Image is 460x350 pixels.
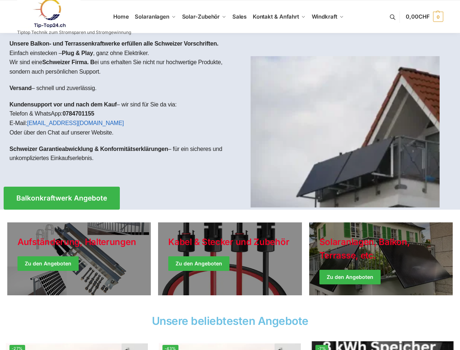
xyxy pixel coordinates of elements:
[249,0,308,33] a: Kontakt & Anfahrt
[9,101,117,108] strong: Kundensupport vor und nach dem Kauf
[308,0,347,33] a: Windkraft
[9,40,219,47] strong: Unsere Balkon- und Terrassenkraftwerke erfüllen alle Schweizer Vorschriften.
[158,222,302,295] a: Holiday Style
[229,0,249,33] a: Sales
[63,110,94,117] strong: 0784701155
[182,13,220,20] span: Solar-Zubehör
[418,13,430,20] span: CHF
[17,30,131,35] p: Tiptop Technik zum Stromsparen und Stromgewinnung
[42,59,94,65] strong: Schweizer Firma. B
[16,195,107,202] span: Balkonkraftwerk Angebote
[406,13,429,20] span: 0,00
[135,13,169,20] span: Solaranlagen
[232,13,247,20] span: Sales
[312,13,337,20] span: Windkraft
[433,12,443,22] span: 0
[4,33,230,176] div: Einfach einstecken – , ganz ohne Elektriker.
[9,85,32,91] strong: Versand
[406,6,443,28] a: 0,00CHF 0
[309,222,453,295] a: Winter Jackets
[132,0,179,33] a: Solaranlagen
[9,58,224,76] p: Wir sind eine ei uns erhalten Sie nicht nur hochwertige Produkte, sondern auch persönlichen Support.
[9,83,224,93] p: – schnell und zuverlässig.
[4,315,456,326] h2: Unsere beliebtesten Angebote
[253,13,299,20] span: Kontakt & Anfahrt
[9,144,224,163] p: – für ein sicheres und unkompliziertes Einkaufserlebnis.
[179,0,229,33] a: Solar-Zubehör
[7,222,151,295] a: Holiday Style
[27,120,124,126] a: [EMAIL_ADDRESS][DOMAIN_NAME]
[251,56,440,207] img: Home 1
[9,146,168,152] strong: Schweizer Garantieabwicklung & Konformitätserklärungen
[4,187,120,210] a: Balkonkraftwerk Angebote
[62,50,93,56] strong: Plug & Play
[9,100,224,137] p: – wir sind für Sie da via: Telefon & WhatsApp: E-Mail: Oder über den Chat auf unserer Website.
